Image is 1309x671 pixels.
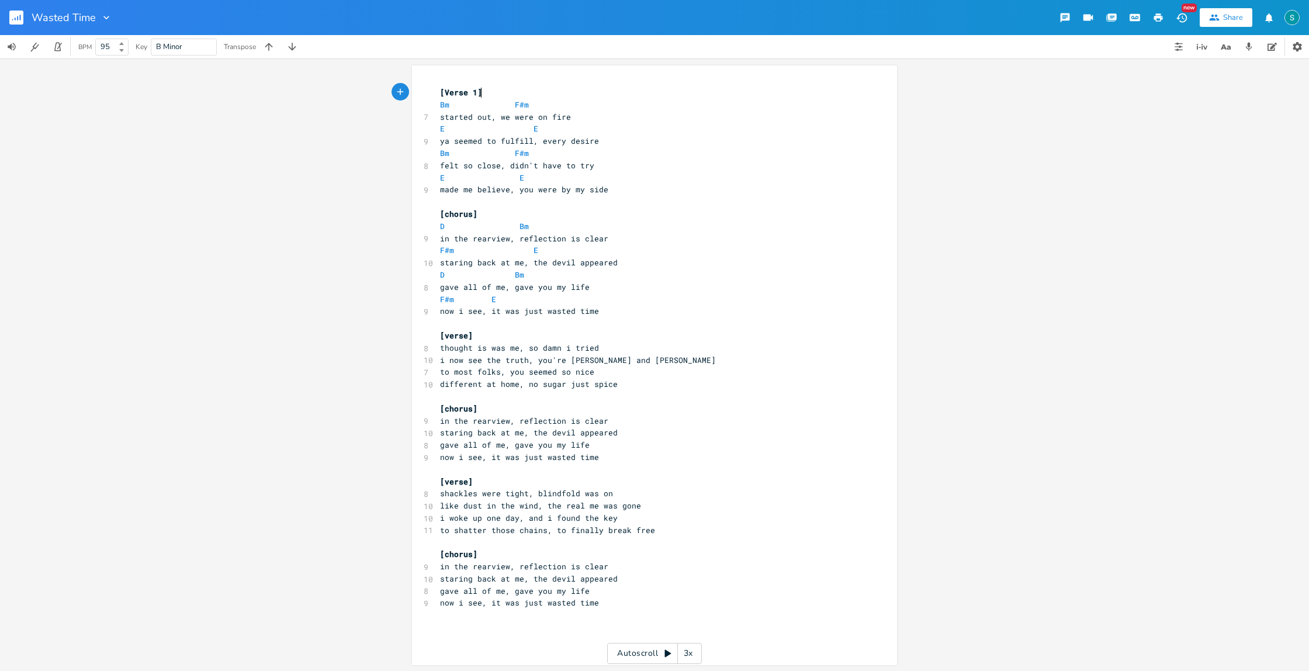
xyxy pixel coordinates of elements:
span: Bm [440,99,449,110]
span: [verse] [440,476,473,487]
div: Key [136,43,147,50]
span: [chorus] [440,403,477,414]
span: Bm [515,269,524,280]
div: Share [1223,12,1243,23]
span: shackles were tight, blindfold was on [440,488,613,499]
button: New [1170,7,1193,28]
span: started out, we were on fire [440,112,571,122]
span: D [440,269,445,280]
span: now i see, it was just wasted time [440,306,599,316]
span: to shatter those chains, to finally break free [440,525,655,535]
span: in the rearview, reflection is clear [440,233,608,244]
span: to most folks, you seemed so nice [440,366,594,377]
span: in the rearview, reflection is clear [440,416,608,426]
span: now i see, it was just wasted time [440,597,599,608]
span: gave all of me, gave you my life [440,282,590,292]
span: B Minor [156,41,182,52]
span: E [534,245,538,255]
span: staring back at me, the devil appeared [440,573,618,584]
div: New [1182,4,1197,12]
span: ya seemed to fulfill, every desire [440,136,599,146]
span: thought is was me, so damn i tried [440,343,599,353]
span: E [520,172,524,183]
span: gave all of me, gave you my life [440,586,590,596]
span: [chorus] [440,209,477,219]
div: 3x [678,643,699,664]
span: E [440,172,445,183]
span: [verse] [440,330,473,341]
span: now i see, it was just wasted time [440,452,599,462]
span: F#m [440,294,454,305]
span: staring back at me, the devil appeared [440,257,618,268]
span: F#m [515,99,529,110]
span: Wasted Time [32,12,96,23]
span: in the rearview, reflection is clear [440,561,608,572]
span: staring back at me, the devil appeared [440,427,618,438]
span: Bm [520,221,529,231]
span: made me believe, you were by my side [440,184,608,195]
span: E [534,123,538,134]
span: like dust in the wind, the real me was gone [440,500,641,511]
span: E [440,123,445,134]
span: gave all of me, gave you my life [440,440,590,450]
span: [chorus] [440,549,477,559]
span: i woke up one day, and i found the key [440,513,618,523]
span: [Verse 1] [440,87,482,98]
span: different at home, no sugar just spice [440,379,618,389]
img: Stevie Jay [1284,10,1300,25]
div: Transpose [224,43,256,50]
button: Share [1200,8,1252,27]
span: felt so close, didn't have to try [440,160,594,171]
div: BPM [78,44,92,50]
span: F#m [515,148,529,158]
span: D [440,221,445,231]
span: i now see the truth, you're [PERSON_NAME] and [PERSON_NAME] [440,355,716,365]
span: Bm [440,148,449,158]
div: Autoscroll [607,643,702,664]
span: F#m [440,245,454,255]
span: E [491,294,496,305]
